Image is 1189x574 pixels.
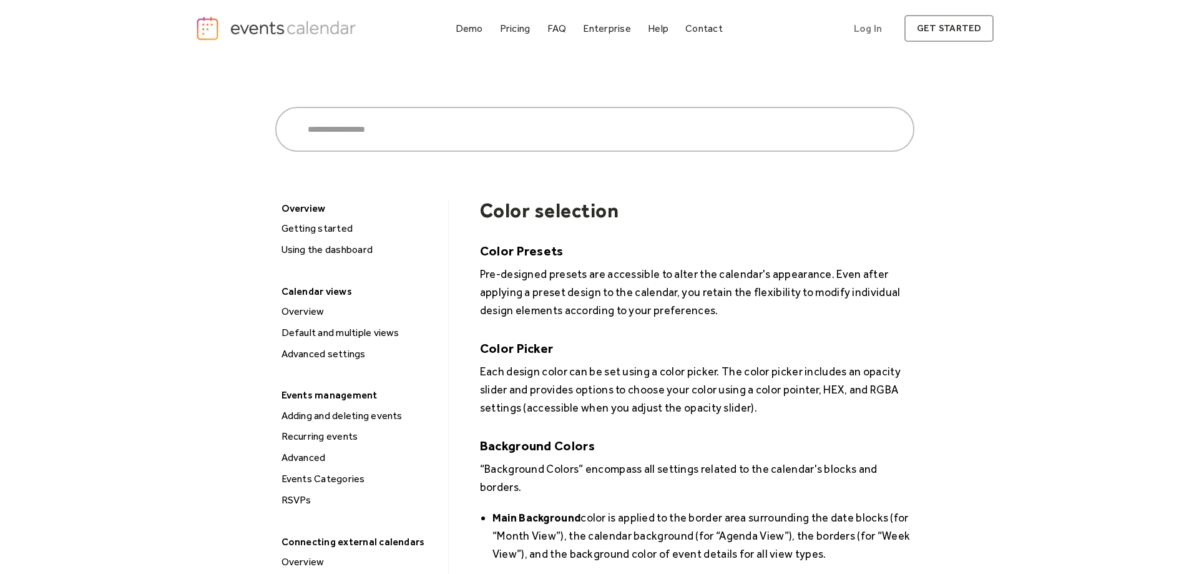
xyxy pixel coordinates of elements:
[195,16,360,41] a: home
[276,471,443,487] a: Events Categories
[680,20,728,37] a: Contact
[495,20,536,37] a: Pricing
[278,554,443,570] div: Overview
[492,508,914,563] li: color is applied to the border area surrounding the date blocks (for “Month View”), the calendar ...
[278,346,443,362] div: Advanced settings
[480,437,914,455] h5: ‍
[278,242,443,258] div: Using the dashboard
[542,20,572,37] a: FAQ
[278,304,443,320] div: Overview
[685,25,723,32] div: Contact
[278,325,443,341] div: Default and multiple views
[278,471,443,487] div: Events Categories
[276,325,443,341] a: Default and multiple views
[451,20,488,37] a: Demo
[480,340,554,356] strong: Color Picker
[278,450,443,466] div: Advanced
[480,242,914,260] h5: Color Presets
[276,554,443,570] a: Overview
[904,15,994,42] a: get started
[276,450,443,466] a: Advanced
[275,532,442,552] div: Connecting external calendars
[578,20,635,37] a: Enterprise
[480,460,914,496] p: “Background Colors” encompass all settings related to the calendar's blocks and borders.
[648,25,668,32] div: Help
[275,282,442,301] div: Calendar views
[276,242,443,258] a: Using the dashboard
[841,15,894,42] a: Log In
[480,199,914,222] h1: Color selection
[276,346,443,362] a: Advanced settings
[276,220,443,237] a: Getting started
[480,362,914,417] p: Each design color can be set using a color picker. The color picker includes an opacity slider an...
[278,408,443,424] div: Adding and deleting events
[276,428,443,445] a: Recurring events
[278,492,443,508] div: RSVPs
[276,408,443,424] a: Adding and deleting events
[278,220,443,237] div: Getting started
[275,199,442,218] div: Overview
[275,385,442,405] div: Events management
[278,428,443,445] div: Recurring events
[480,265,914,319] p: Pre-designed presets are accessible to alter the calendar's appearance. Even after applying a pre...
[492,511,581,524] strong: Main Background
[547,25,567,32] div: FAQ
[480,339,914,357] h5: ‍
[500,25,531,32] div: Pricing
[583,25,630,32] div: Enterprise
[643,20,673,37] a: Help
[480,438,595,453] strong: Background Colors
[456,25,483,32] div: Demo
[276,304,443,320] a: Overview
[276,492,443,508] a: RSVPs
